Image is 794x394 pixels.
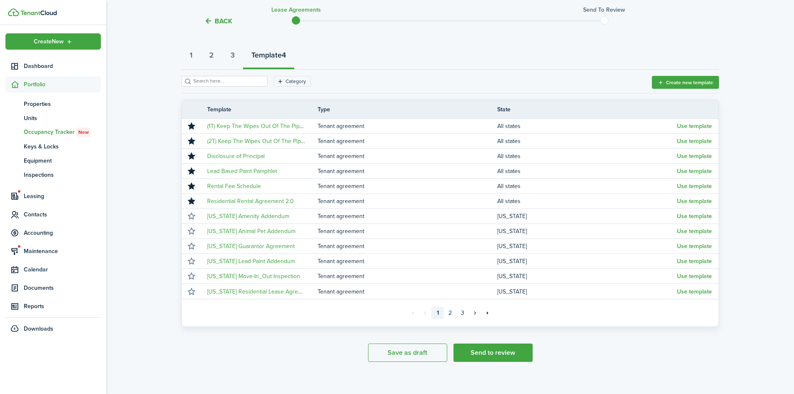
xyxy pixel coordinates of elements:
[469,307,481,319] a: Next
[318,151,497,162] td: Tenant agreement
[497,120,677,132] td: All states
[24,265,101,274] span: Calendar
[677,289,712,295] button: Use template
[230,50,235,61] strong: 3
[583,5,625,14] h3: Send to review
[677,213,712,220] button: Use template
[185,120,197,132] button: Unmark favourite
[185,181,197,192] button: Unmark favourite
[185,211,197,222] button: Mark as favourite
[318,211,497,222] td: Tenant agreement
[185,151,197,162] button: Unmark favourite
[24,324,53,333] span: Downloads
[497,181,677,192] td: All states
[318,271,497,282] td: Tenant agreement
[5,97,101,111] a: Properties
[201,105,318,114] th: Template
[318,226,497,237] td: Tenant agreement
[677,228,712,235] button: Use template
[5,33,101,50] button: Open menu
[419,307,431,319] a: Previous
[207,227,296,236] a: [US_STATE] Animal Pet Addendum
[318,105,497,114] th: Type
[5,168,101,182] a: Inspections
[207,122,306,130] a: (1T) Keep The Wipes Out Of The Pipes
[24,284,101,292] span: Documents
[677,168,712,175] button: Use template
[318,166,497,177] td: Tenant agreement
[207,137,307,146] a: (2T) Keep The Wipes Out Of The Pipes
[24,210,101,219] span: Contacts
[207,197,294,206] a: Residential Rental Agreement 2.0
[24,302,101,311] span: Reports
[677,123,712,130] button: Use template
[677,258,712,265] button: Use template
[185,286,197,297] button: Mark as favourite
[207,152,265,161] a: Disclosure of Principal
[318,120,497,132] td: Tenant agreement
[207,257,295,266] a: [US_STATE] Lead Paint Addendum
[78,128,89,136] span: New
[318,181,497,192] td: Tenant agreement
[5,139,101,153] a: Keys & Locks
[185,241,197,252] button: Mark as favourite
[497,196,677,207] td: All states
[209,50,214,61] strong: 2
[207,287,314,296] a: [US_STATE] Residential Lease Agreement
[24,228,101,237] span: Accounting
[5,298,101,314] a: Reports
[652,76,719,89] button: Create new template
[185,166,197,177] button: Unmark favourite
[185,256,197,267] button: Mark as favourite
[444,307,456,319] a: 2
[5,111,101,125] a: Units
[24,156,101,165] span: Equipment
[497,166,677,177] td: All states
[185,136,197,147] button: Unmark favourite
[497,226,677,237] td: [US_STATE]
[677,183,712,190] button: Use template
[191,77,265,85] input: Search here...
[34,39,64,45] span: Create New
[677,273,712,280] button: Use template
[677,243,712,250] button: Use template
[282,50,286,61] strong: 4
[251,50,282,61] strong: Template
[318,136,497,147] td: Tenant agreement
[456,307,469,319] a: 3
[431,307,444,319] a: 1
[24,142,101,151] span: Keys & Locks
[24,128,101,137] span: Occupancy Tracker
[5,58,101,74] a: Dashboard
[677,138,712,145] button: Use template
[24,247,101,256] span: Maintenance
[497,256,677,267] td: [US_STATE]
[318,286,497,297] td: Tenant agreement
[406,307,419,319] a: First
[497,211,677,222] td: [US_STATE]
[24,171,101,179] span: Inspections
[207,212,289,221] a: [US_STATE] Amenity Addendum
[453,344,533,362] button: Send to review
[204,17,232,25] button: Back
[207,167,277,176] a: Lead Based Paint Pamphlet
[497,286,677,297] td: [US_STATE]
[24,114,101,123] span: Units
[318,256,497,267] td: Tenant agreement
[24,80,101,89] span: Portfolio
[207,272,300,281] a: [US_STATE] Move-In_Out Inspection
[5,153,101,168] a: Equipment
[497,105,677,114] th: State
[274,76,311,87] filter-tag: Open filter
[497,136,677,147] td: All states
[677,198,712,205] button: Use template
[185,271,197,282] button: Mark as favourite
[368,344,447,362] button: Save as draft
[286,78,306,85] filter-tag-label: Category
[271,5,321,14] h3: Lease Agreements
[497,151,677,162] td: All states
[24,62,101,70] span: Dashboard
[318,241,497,252] td: Tenant agreement
[497,271,677,282] td: [US_STATE]
[207,182,261,191] a: Rental Fee Schedule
